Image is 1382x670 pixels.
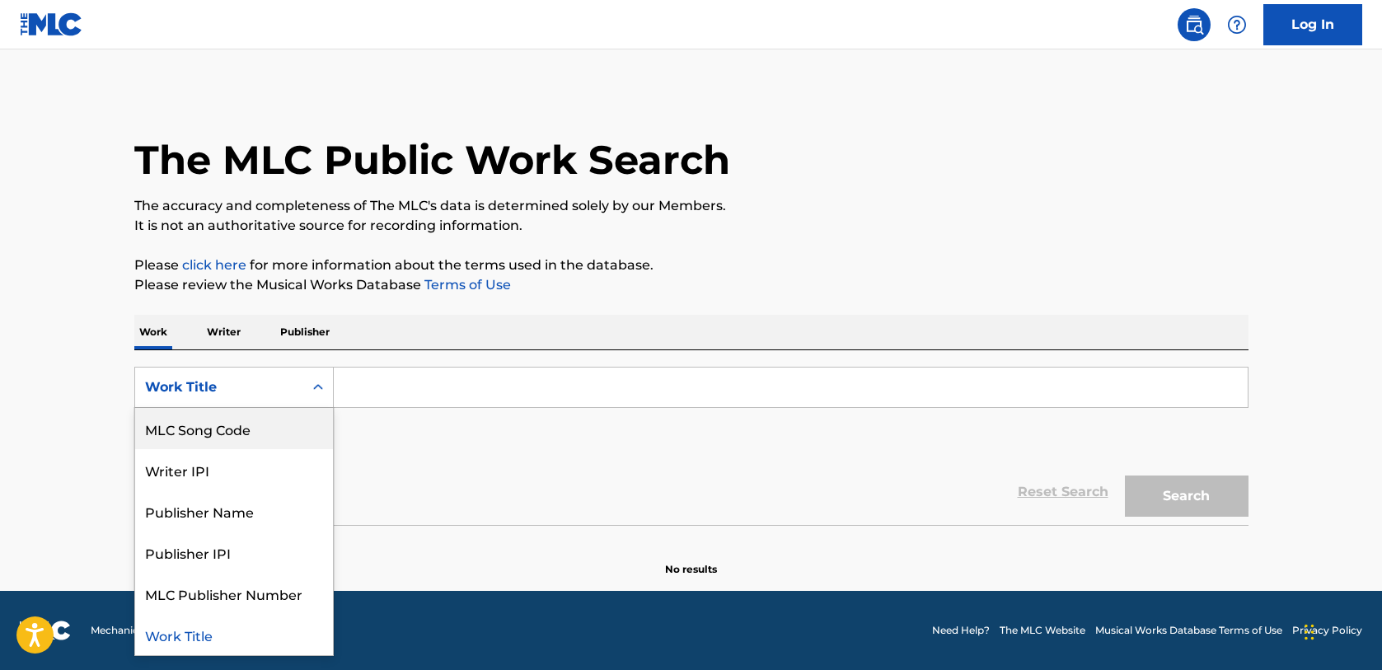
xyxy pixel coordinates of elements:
[135,490,333,532] div: Publisher Name
[1292,623,1362,638] a: Privacy Policy
[1000,623,1085,638] a: The MLC Website
[20,621,71,640] img: logo
[135,573,333,614] div: MLC Publisher Number
[135,614,333,655] div: Work Title
[20,12,83,36] img: MLC Logo
[1305,607,1314,657] div: Drag
[145,377,293,397] div: Work Title
[134,135,730,185] h1: The MLC Public Work Search
[421,277,511,293] a: Terms of Use
[182,257,246,273] a: click here
[134,367,1248,525] form: Search Form
[134,196,1248,216] p: The accuracy and completeness of The MLC's data is determined solely by our Members.
[135,532,333,573] div: Publisher IPI
[932,623,990,638] a: Need Help?
[1178,8,1211,41] a: Public Search
[135,408,333,449] div: MLC Song Code
[665,542,717,577] p: No results
[1220,8,1253,41] div: Help
[202,315,246,349] p: Writer
[1227,15,1247,35] img: help
[1263,4,1362,45] a: Log In
[134,255,1248,275] p: Please for more information about the terms used in the database.
[135,449,333,490] div: Writer IPI
[91,623,282,638] span: Mechanical Licensing Collective © 2025
[1095,623,1282,638] a: Musical Works Database Terms of Use
[134,216,1248,236] p: It is not an authoritative source for recording information.
[134,275,1248,295] p: Please review the Musical Works Database
[1300,591,1382,670] iframe: Chat Widget
[275,315,335,349] p: Publisher
[1184,15,1204,35] img: search
[134,315,172,349] p: Work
